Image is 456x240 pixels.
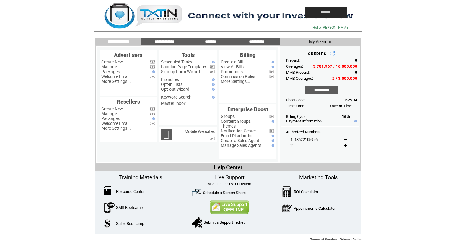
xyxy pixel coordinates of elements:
span: 0 [355,58,357,63]
a: Submit a Support Ticket [204,220,245,225]
span: 2. [290,143,293,148]
img: video.png [210,137,215,140]
img: video.png [210,65,215,69]
span: CREDITS [308,51,326,56]
img: mobile-websites.png [161,129,172,140]
a: More Settings... [221,79,250,84]
a: Sign-up Form Wizard [161,69,200,74]
img: help.gif [151,117,155,120]
a: More Settings... [101,126,131,131]
a: Packages [101,69,120,74]
a: ROI Calculator [294,190,318,194]
span: Resellers [117,99,140,105]
img: help.gif [211,78,215,81]
img: video.png [150,112,155,115]
a: Themes [221,124,236,128]
span: Mon - Fri 9:00-5:00 Eastern [207,182,251,186]
img: video.png [269,70,274,73]
a: Email Distribution [221,133,254,138]
span: Tools [182,52,195,58]
a: Content Groups [221,119,251,124]
img: help.gif [211,88,215,91]
a: Create New [101,60,123,64]
span: Prepaid: [286,58,300,63]
img: video.png [210,70,215,73]
img: SMSBootcamp.png [104,202,115,213]
span: Billing Cycle: [286,114,307,119]
a: Payment Information [286,119,322,123]
img: AppointmentCalc.png [282,203,292,214]
span: My Account [309,39,331,44]
img: help.gif [270,66,274,68]
img: help.gif [270,139,274,142]
a: Welcome Email [101,74,129,79]
span: 67903 [345,98,357,102]
a: More Settings... [101,79,131,84]
img: ScreenShare.png [192,188,201,197]
span: Live Support [214,174,245,180]
img: Contact Us [209,200,249,214]
span: Advertisers [114,52,142,58]
a: Create a Bill [221,60,243,64]
img: help.gif [211,61,215,63]
img: video.png [269,115,274,118]
span: Overages: [286,64,303,69]
a: Mobile Websites [185,129,215,134]
span: Enterprise Boost [227,106,268,112]
a: Promotions [221,69,243,74]
img: help.gif [270,61,274,63]
a: Manage Sales Agents [221,143,261,148]
span: 1. 18622105956 [290,137,318,142]
img: Calculator.png [282,186,291,197]
a: Commission Rules [221,74,255,79]
a: Manage [101,64,117,69]
img: help.gif [270,120,274,123]
span: Help Center [214,164,242,170]
img: SalesBootcamp.png [104,219,111,228]
span: Billing [240,52,255,58]
span: 16th [342,114,350,119]
a: Groups [221,114,235,119]
span: MMS Prepaid: [286,70,310,75]
a: Schedule a Screen Share [203,190,246,195]
span: Training Materials [119,174,162,180]
img: video.png [269,129,274,133]
a: SMS Bootcamp [116,205,143,210]
a: Scheduled Tasks [161,60,192,64]
a: Master Inbox [161,101,186,106]
span: 0 [355,70,357,75]
span: Hello [PERSON_NAME] [312,25,349,30]
a: Manage [101,111,117,116]
a: Packages [101,116,120,121]
img: SupportTicket.png [192,217,202,228]
span: Authorized Numbers: [286,130,321,134]
span: Marketing Tools [299,174,338,180]
img: video.png [150,75,155,78]
img: help.gif [353,120,357,122]
a: Appointments Calculator [294,206,336,211]
span: MMS Overages: [286,76,313,81]
img: help.gif [270,144,274,147]
a: Opt-out Wizard [161,87,189,92]
img: help.gif [211,83,215,86]
img: video.png [150,107,155,111]
img: ResourceCenter.png [104,186,111,196]
img: help.gif [270,135,274,137]
img: help.gif [211,96,215,99]
a: Create New [101,106,123,111]
a: Create a Sales Agent [221,138,259,143]
a: Branches [161,77,179,82]
img: video.png [150,122,155,125]
span: 5,781,967 / 16,000,000 [313,64,357,69]
a: Notification Center [221,128,256,133]
img: help.gif [151,70,155,73]
span: 2 / 3,000,000 [332,76,357,81]
img: video.png [269,75,274,78]
a: Keyword Search [161,95,192,99]
a: Resource Center [116,189,144,194]
a: View All Bills [221,64,244,69]
a: Opt-in Lists [161,82,182,87]
span: Short Code: [286,98,306,102]
span: Eastern Time [330,104,352,108]
span: Time Zone: [286,104,305,108]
